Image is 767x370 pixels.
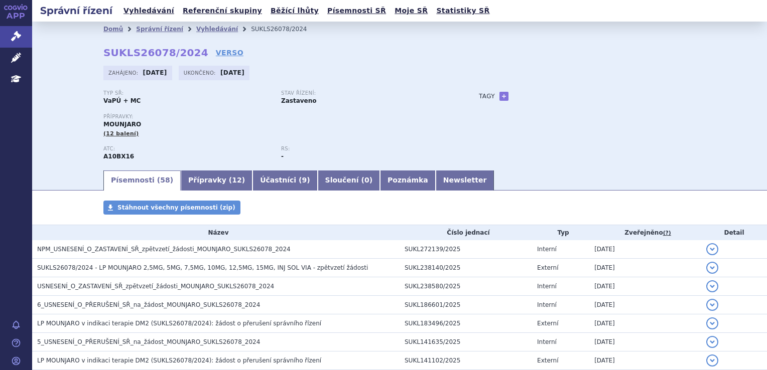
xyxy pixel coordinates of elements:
[281,146,449,152] p: RS:
[108,69,140,77] span: Zahájeno:
[400,259,532,277] td: SUKL238140/2025
[537,357,558,364] span: Externí
[400,225,532,240] th: Číslo jednací
[103,146,271,152] p: ATC:
[103,90,271,96] p: Typ SŘ:
[37,338,260,345] span: 5_USNESENÍ_O_PŘERUŠENÍ_SŘ_na_žádost_MOUNJARO_SUKLS26078_2024
[37,283,274,290] span: USNESENÍ_O_ZASTAVENÍ_SŘ_zpětvzetí_žádosti_MOUNJARO_SUKLS26078_2024
[663,230,671,237] abbr: (?)
[532,225,589,240] th: Typ
[537,283,557,290] span: Interní
[537,338,557,345] span: Interní
[706,299,718,311] button: detail
[400,277,532,296] td: SUKL238580/2025
[392,4,431,18] a: Moje SŘ
[589,314,701,333] td: [DATE]
[220,69,244,76] strong: [DATE]
[318,170,380,191] a: Sloučení (0)
[589,277,701,296] td: [DATE]
[32,225,400,240] th: Název
[252,170,317,191] a: Účastníci (9)
[400,333,532,351] td: SUKL141635/2025
[706,262,718,274] button: detail
[324,4,389,18] a: Písemnosti SŘ
[37,320,321,327] span: LP MOUNJARO v indikaci terapie DM2 (SUKLS26078/2024): žádost o přerušení správního řízení
[37,264,368,271] span: SUKLS26078/2024 - LP MOUNJARO 2,5MG, 5MG, 7,5MG, 10MG, 12,5MG, 15MG, INJ SOL VIA - zpětvzetí žádosti
[120,4,177,18] a: Vyhledávání
[589,333,701,351] td: [DATE]
[302,176,307,184] span: 9
[268,4,322,18] a: Běžící lhůty
[400,314,532,333] td: SUKL183496/2025
[479,90,495,102] h3: Tagy
[103,201,240,215] a: Stáhnout všechny písemnosti (zip)
[143,69,167,76] strong: [DATE]
[136,26,183,33] a: Správní řízení
[400,296,532,314] td: SUKL186601/2025
[103,121,141,128] span: MOUNJARO
[37,357,321,364] span: LP MOUNJARO v indikaci terapie DM2 (SUKLS26078/2024): žádost o přerušení správního řízení
[251,22,320,37] li: SUKLS26078/2024
[706,243,718,255] button: detail
[103,114,459,120] p: Přípravky:
[400,240,532,259] td: SUKL272139/2025
[103,170,181,191] a: Písemnosti (58)
[380,170,436,191] a: Poznámka
[433,4,492,18] a: Statistiky SŘ
[37,246,291,253] span: NPM_USNESENÍ_O_ZASTAVENÍ_SŘ_zpětvzetí_žádosti_MOUNJARO_SUKLS26078_2024
[103,153,134,160] strong: TIRZEPATID
[436,170,494,191] a: Newsletter
[706,336,718,348] button: detail
[281,97,317,104] strong: Zastaveno
[181,170,252,191] a: Přípravky (12)
[196,26,238,33] a: Vyhledávání
[216,48,243,58] a: VERSO
[232,176,241,184] span: 12
[589,259,701,277] td: [DATE]
[281,153,284,160] strong: -
[537,246,557,253] span: Interní
[103,130,139,137] span: (12 balení)
[103,26,123,33] a: Domů
[160,176,170,184] span: 58
[701,225,767,240] th: Detail
[537,301,557,308] span: Interní
[32,4,120,18] h2: Správní řízení
[706,280,718,292] button: detail
[364,176,369,184] span: 0
[103,47,208,59] strong: SUKLS26078/2024
[180,4,265,18] a: Referenční skupiny
[706,354,718,366] button: detail
[281,90,449,96] p: Stav řízení:
[400,351,532,370] td: SUKL141102/2025
[499,92,508,101] a: +
[589,240,701,259] td: [DATE]
[589,351,701,370] td: [DATE]
[37,301,260,308] span: 6_USNESENÍ_O_PŘERUŠENÍ_SŘ_na_žádost_MOUNJARO_SUKLS26078_2024
[589,225,701,240] th: Zveřejněno
[103,97,141,104] strong: VaPÚ + MC
[589,296,701,314] td: [DATE]
[537,320,558,327] span: Externí
[117,204,235,211] span: Stáhnout všechny písemnosti (zip)
[706,317,718,329] button: detail
[537,264,558,271] span: Externí
[184,69,218,77] span: Ukončeno:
